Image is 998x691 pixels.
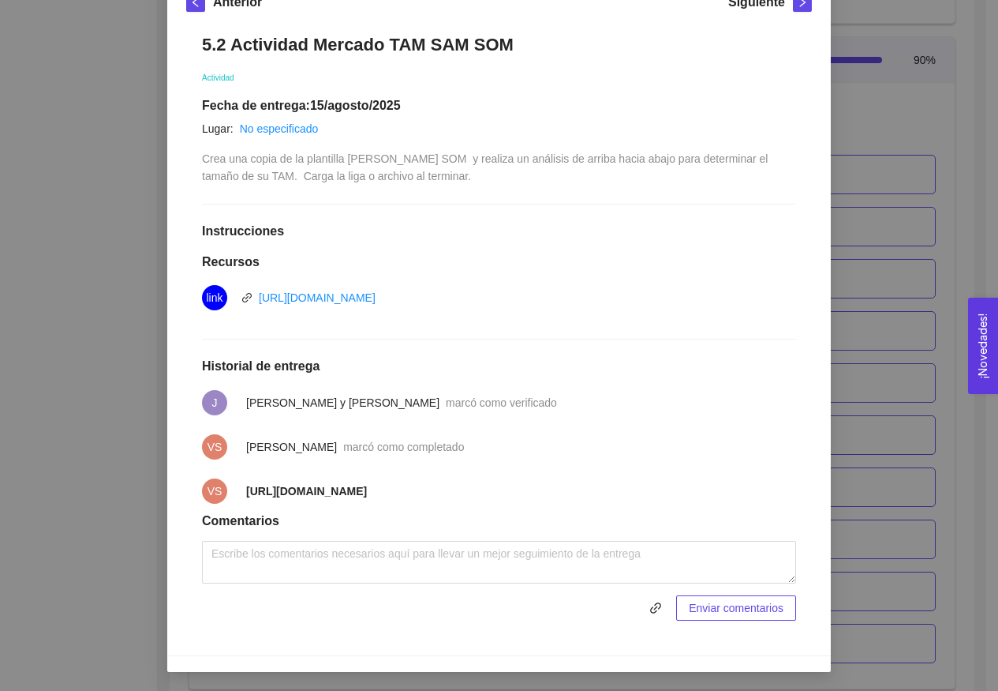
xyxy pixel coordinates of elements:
[202,254,796,270] h1: Recursos
[246,485,367,498] strong: [URL][DOMAIN_NAME]
[241,292,252,303] span: link
[202,73,234,82] span: Actividad
[202,359,796,374] h1: Historial de entrega
[689,599,783,617] span: Enviar comentarios
[202,98,796,114] h1: Fecha de entrega: 15/agosto/2025
[676,595,796,621] button: Enviar comentarios
[202,34,796,55] h1: 5.2 Actividad Mercado TAM SAM SOM
[343,441,464,453] span: marcó como completado
[643,595,668,621] button: link
[240,122,319,135] a: No especificado
[246,396,439,409] span: [PERSON_NAME] y [PERSON_NAME]
[644,602,667,614] span: link
[212,390,218,415] span: J
[246,441,337,453] span: [PERSON_NAME]
[202,513,796,529] h1: Comentarios
[643,602,668,614] span: link
[207,479,222,504] span: VS
[259,291,376,304] a: [URL][DOMAIN_NAME]
[202,223,796,239] h1: Instrucciones
[202,120,234,137] article: Lugar:
[968,298,998,394] button: Open Feedback Widget
[206,285,222,310] span: link
[207,434,222,460] span: VS
[202,152,771,182] span: Crea una copia de la plantilla [PERSON_NAME] SOM y realiza un análisis de arriba hacia abajo para...
[446,396,557,409] span: marcó como verificado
